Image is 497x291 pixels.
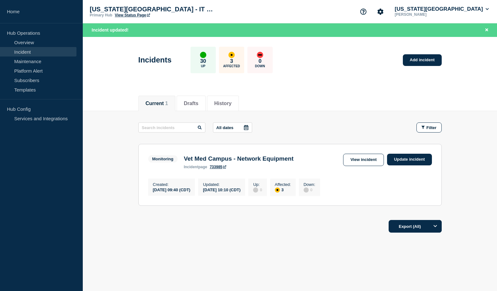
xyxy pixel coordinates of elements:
[146,101,168,106] button: Current 1
[90,6,216,13] p: [US_STATE][GEOGRAPHIC_DATA] - IT Status Page
[357,5,370,18] button: Support
[403,54,442,66] a: Add incident
[203,187,240,192] div: [DATE] 10:10 (CDT)
[115,13,150,17] a: View Status Page
[216,125,233,130] p: All dates
[184,165,198,169] span: incident
[230,58,233,64] p: 3
[138,56,172,64] h1: Incidents
[253,187,262,193] div: 0
[153,182,191,187] p: Created :
[255,64,265,68] p: Down
[387,154,432,165] a: Update incident
[214,101,232,106] button: History
[275,182,291,187] p: Affected :
[393,12,459,17] p: [PERSON_NAME]
[275,187,280,193] div: affected
[92,27,129,33] span: Incident updated!
[90,13,112,17] p: Primary Hub
[201,64,205,68] p: Up
[153,187,191,192] div: [DATE] 09:40 (CDT)
[210,165,226,169] a: 733985
[253,187,258,193] div: disabled
[184,155,294,162] h3: Vet Med Campus - Network Equipment
[184,165,207,169] p: page
[393,6,490,12] button: [US_STATE][GEOGRAPHIC_DATA]
[343,154,384,166] a: View incident
[200,58,206,64] p: 30
[257,52,263,58] div: down
[203,182,240,187] p: Updated :
[304,182,315,187] p: Down :
[275,187,291,193] div: 3
[374,5,387,18] button: Account settings
[258,58,261,64] p: 0
[165,101,168,106] span: 1
[483,27,491,34] button: Close banner
[416,122,442,133] button: Filter
[427,125,437,130] span: Filter
[223,64,240,68] p: Affected
[138,122,205,133] input: Search incidents
[304,187,315,193] div: 0
[228,52,235,58] div: affected
[200,52,206,58] div: up
[389,220,442,233] button: Export (All)
[213,122,252,133] button: All dates
[253,182,262,187] p: Up :
[429,220,442,233] button: Options
[184,101,198,106] button: Drafts
[148,155,178,163] span: Monitoring
[304,187,309,193] div: disabled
